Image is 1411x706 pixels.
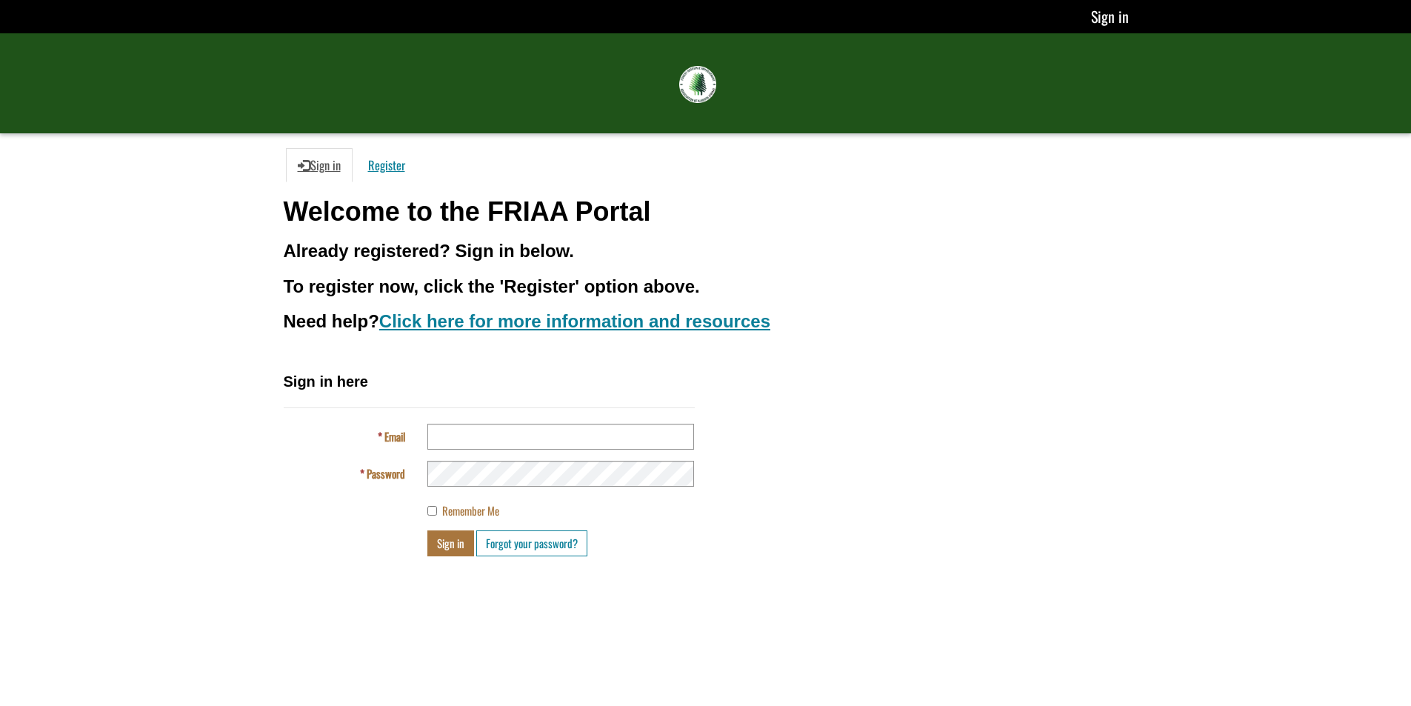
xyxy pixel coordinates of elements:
button: Sign in [427,530,474,556]
span: Remember Me [442,502,499,519]
h3: To register now, click the 'Register' option above. [284,277,1128,296]
a: Click here for more information and resources [379,311,770,331]
a: Sign in [1091,5,1129,27]
input: Remember Me [427,506,437,516]
a: Sign in [286,148,353,182]
h1: Welcome to the FRIAA Portal [284,197,1128,227]
a: Forgot your password? [476,530,587,556]
span: Password [367,465,405,482]
a: Register [356,148,417,182]
h3: Need help? [284,312,1128,331]
span: Email [384,428,405,444]
img: FRIAA Submissions Portal [679,66,716,103]
h3: Already registered? Sign in below. [284,242,1128,261]
span: Sign in here [284,373,368,390]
